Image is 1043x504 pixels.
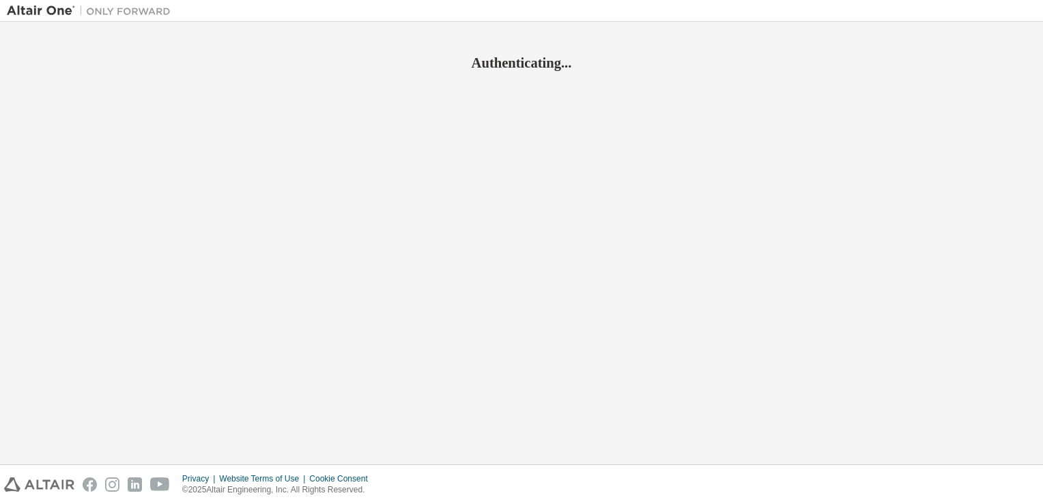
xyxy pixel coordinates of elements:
[309,473,375,484] div: Cookie Consent
[182,473,219,484] div: Privacy
[83,477,97,492] img: facebook.svg
[105,477,119,492] img: instagram.svg
[7,4,177,18] img: Altair One
[4,477,74,492] img: altair_logo.svg
[182,484,376,496] p: © 2025 Altair Engineering, Inc. All Rights Reserved.
[7,54,1036,72] h2: Authenticating...
[150,477,170,492] img: youtube.svg
[219,473,309,484] div: Website Terms of Use
[128,477,142,492] img: linkedin.svg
